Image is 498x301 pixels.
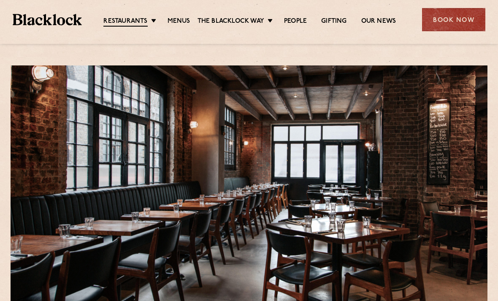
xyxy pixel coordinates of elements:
[361,17,396,26] a: Our News
[284,17,307,26] a: People
[422,8,485,31] div: Book Now
[168,17,190,26] a: Menus
[103,17,147,27] a: Restaurants
[321,17,346,26] a: Gifting
[13,14,82,26] img: BL_Textured_Logo-footer-cropped.svg
[198,17,264,26] a: The Blacklock Way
